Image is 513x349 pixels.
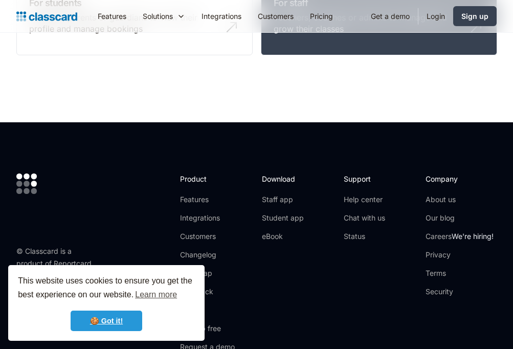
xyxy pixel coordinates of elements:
[302,5,341,28] a: Pricing
[418,5,453,28] a: Login
[426,250,494,260] a: Privacy
[90,5,135,28] a: Features
[344,194,385,205] a: Help center
[180,173,235,184] h2: Product
[426,194,494,205] a: About us
[262,213,304,223] a: Student app
[426,287,494,297] a: Security
[193,5,250,28] a: Integrations
[143,11,173,21] div: Solutions
[180,194,235,205] a: Features
[426,268,494,278] a: Terms
[133,287,179,302] a: learn more about cookies
[180,305,235,315] a: Pricing
[453,6,497,26] a: Sign up
[262,231,304,242] a: eBook
[180,323,235,334] a: Sign up free
[180,231,235,242] a: Customers
[8,265,205,341] div: cookieconsent
[262,194,304,205] a: Staff app
[461,11,488,21] div: Sign up
[262,173,304,184] h2: Download
[135,5,193,28] div: Solutions
[452,232,494,241] span: We're hiring!
[363,5,418,28] a: Get a demo
[180,268,235,278] a: Roadmap
[16,9,77,24] a: home
[344,173,385,184] h2: Support
[71,311,142,331] a: dismiss cookie message
[180,287,235,297] a: Feedback
[16,245,98,282] div: © Classcard is a product of Reportcard, Inc. 2025
[344,213,385,223] a: Chat with us
[180,213,235,223] a: Integrations
[426,173,494,184] h2: Company
[426,213,494,223] a: Our blog
[180,250,235,260] a: Changelog
[18,275,195,302] span: This website uses cookies to ensure you get the best experience on our website.
[426,231,494,242] a: CareersWe're hiring!
[250,5,302,28] a: Customers
[344,231,385,242] a: Status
